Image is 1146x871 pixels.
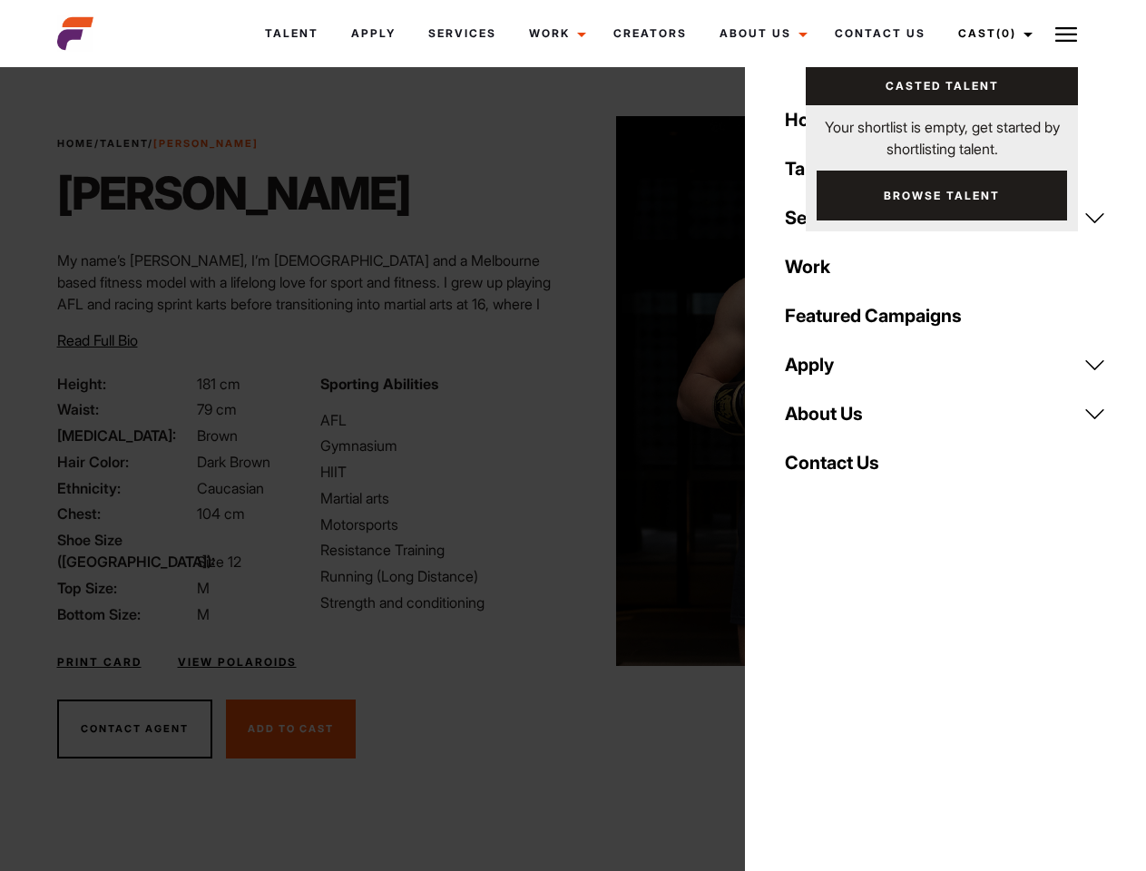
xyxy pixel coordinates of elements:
[57,398,193,420] span: Waist:
[703,9,818,58] a: About Us
[597,9,703,58] a: Creators
[335,9,412,58] a: Apply
[197,605,210,623] span: M
[226,700,356,759] button: Add To Cast
[320,592,562,613] li: Strength and conditioning
[249,9,335,58] a: Talent
[57,250,563,445] p: My name’s [PERSON_NAME], I’m [DEMOGRAPHIC_DATA] and a Melbourne based fitness model with a lifelo...
[197,579,210,597] span: M
[57,700,212,759] button: Contact Agent
[774,340,1117,389] a: Apply
[774,144,1117,193] a: Talent
[57,425,193,446] span: [MEDICAL_DATA]:
[320,565,562,587] li: Running (Long Distance)
[197,553,241,571] span: Size 12
[197,453,270,471] span: Dark Brown
[513,9,597,58] a: Work
[774,193,1117,242] a: Services
[197,400,237,418] span: 79 cm
[774,438,1117,487] a: Contact Us
[774,389,1117,438] a: About Us
[197,479,264,497] span: Caucasian
[57,529,193,573] span: Shoe Size ([GEOGRAPHIC_DATA]):
[57,477,193,499] span: Ethnicity:
[57,331,138,349] span: Read Full Bio
[57,373,193,395] span: Height:
[57,577,193,599] span: Top Size:
[57,603,193,625] span: Bottom Size:
[57,451,193,473] span: Hair Color:
[817,171,1067,220] a: Browse Talent
[1055,24,1077,45] img: Burger icon
[57,654,142,670] a: Print Card
[320,435,562,456] li: Gymnasium
[818,9,942,58] a: Contact Us
[774,242,1117,291] a: Work
[57,166,410,220] h1: [PERSON_NAME]
[806,105,1078,160] p: Your shortlist is empty, get started by shortlisting talent.
[320,409,562,431] li: AFL
[774,291,1117,340] a: Featured Campaigns
[178,654,297,670] a: View Polaroids
[57,329,138,351] button: Read Full Bio
[320,375,438,393] strong: Sporting Abilities
[942,9,1043,58] a: Cast(0)
[57,137,94,150] a: Home
[57,503,193,524] span: Chest:
[153,137,259,150] strong: [PERSON_NAME]
[320,539,562,561] li: Resistance Training
[412,9,513,58] a: Services
[197,375,240,393] span: 181 cm
[320,461,562,483] li: HIIT
[248,722,334,735] span: Add To Cast
[57,15,93,52] img: cropped-aefm-brand-fav-22-square.png
[806,67,1078,105] a: Casted Talent
[320,514,562,535] li: Motorsports
[774,95,1117,144] a: Home
[996,26,1016,40] span: (0)
[57,136,259,152] span: / /
[100,137,148,150] a: Talent
[197,504,245,523] span: 104 cm
[320,487,562,509] li: Martial arts
[197,426,238,445] span: Brown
